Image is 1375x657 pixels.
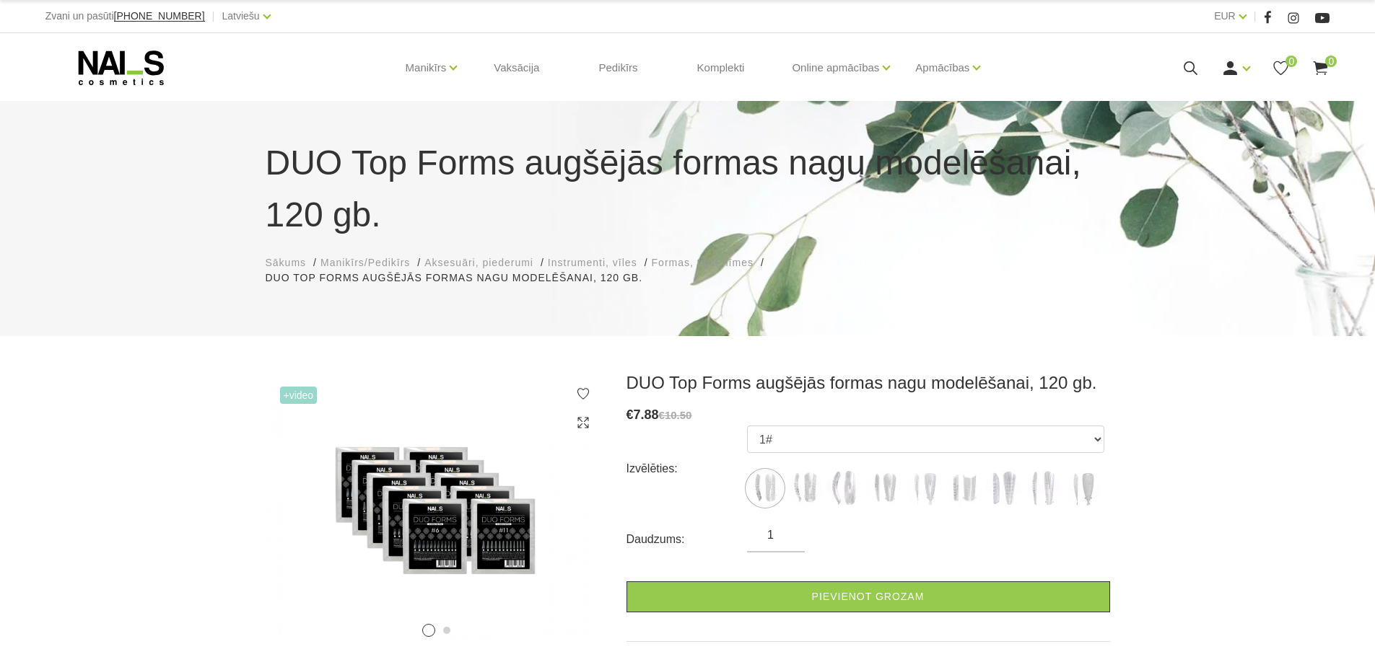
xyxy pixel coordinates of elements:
[634,407,659,422] span: 7.88
[587,33,649,102] a: Pedikīrs
[906,470,942,506] img: ...
[114,11,205,22] a: [PHONE_NUMBER]
[280,387,318,404] span: +Video
[424,257,533,268] span: Aksesuāri, piederumi
[1272,59,1290,77] a: 0
[212,7,215,25] span: |
[320,257,410,268] span: Manikīrs/Pedikīrs
[482,33,551,102] a: Vaksācija
[422,624,435,637] button: 1 of 2
[320,255,410,270] a: Manikīrs/Pedikīrs
[627,407,634,422] span: €
[222,7,260,25] a: Latviešu
[946,470,982,506] img: ...
[1325,56,1337,67] span: 0
[406,39,447,97] a: Manikīrs
[266,270,657,286] li: DUO Top Forms augšējās formas nagu modelēšanai, 120 gb.
[652,255,754,270] a: Formas, tipši, līmes
[1285,56,1297,67] span: 0
[915,39,969,97] a: Apmācības
[1311,59,1330,77] a: 0
[826,470,863,506] img: ...
[866,470,902,506] img: ...
[985,470,1021,506] img: ...
[114,10,205,22] span: [PHONE_NUMBER]
[627,457,748,480] div: Izvēlēties:
[424,255,533,270] a: Aksesuāri, piederumi
[787,470,823,506] img: ...
[747,470,783,506] img: ...
[1214,7,1236,25] a: EUR
[1025,470,1061,506] img: ...
[627,581,1110,612] a: Pievienot grozam
[627,372,1110,394] h3: DUO Top Forms augšējās formas nagu modelēšanai, 120 gb.
[45,7,205,25] div: Zvani un pasūti
[659,409,692,421] s: €10.50
[1254,7,1257,25] span: |
[652,257,754,268] span: Formas, tipši, līmes
[266,137,1110,241] h1: DUO Top Forms augšējās formas nagu modelēšanai, 120 gb.
[686,33,756,102] a: Komplekti
[266,257,307,268] span: Sākums
[1065,470,1101,506] img: ...
[548,257,637,268] span: Instrumenti, vīles
[548,255,637,270] a: Instrumenti, vīles
[792,39,879,97] a: Online apmācības
[266,255,307,270] a: Sākums
[627,528,748,551] div: Daudzums:
[443,627,450,634] button: 2 of 2
[266,372,605,648] img: ...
